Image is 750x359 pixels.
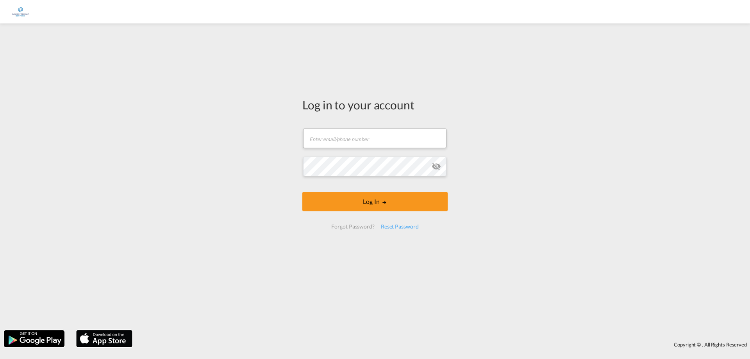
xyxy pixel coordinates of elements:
[432,162,441,171] md-icon: icon-eye-off
[378,220,422,234] div: Reset Password
[136,338,750,351] div: Copyright © . All Rights Reserved
[3,329,65,348] img: google.png
[302,96,448,113] div: Log in to your account
[303,129,446,148] input: Enter email/phone number
[328,220,377,234] div: Forgot Password?
[12,3,29,21] img: e1326340b7c511ef854e8d6a806141ad.jpg
[75,329,133,348] img: apple.png
[302,192,448,211] button: LOGIN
